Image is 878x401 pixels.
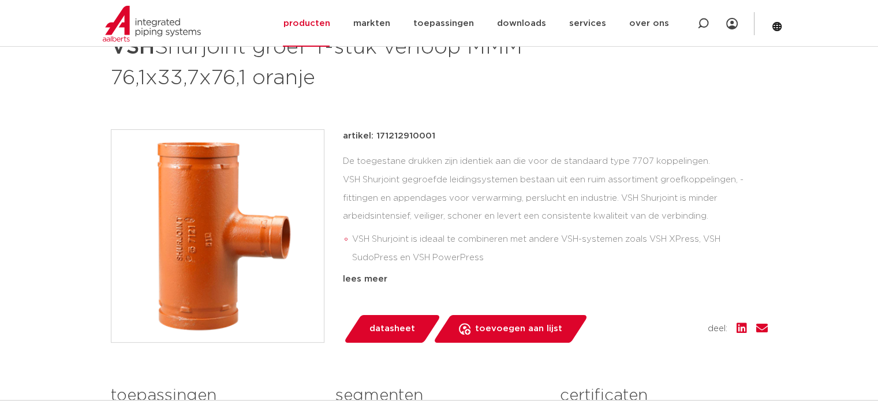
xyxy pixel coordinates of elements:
[343,129,435,143] p: artikel: 171212910001
[343,315,441,343] a: datasheet
[111,130,324,342] img: Product Image for VSH Shurjoint groef T-stuk verloop MMM 76,1x33,7x76,1 oranje
[111,37,155,58] strong: VSH
[475,320,562,338] span: toevoegen aan lijst
[369,320,415,338] span: datasheet
[352,267,768,304] li: het ‘Aalberts integrated piping systems’ assortiment beslaat een volledig geïntegreerd systeem va...
[343,152,768,268] div: De toegestane drukken zijn identiek aan die voor de standaard type 7707 koppelingen. VSH Shurjoin...
[343,272,768,286] div: lees meer
[111,30,544,92] h1: Shurjoint groef T-stuk verloop MMM 76,1x33,7x76,1 oranje
[352,230,768,267] li: VSH Shurjoint is ideaal te combineren met andere VSH-systemen zoals VSH XPress, VSH SudoPress en ...
[708,322,727,336] span: deel:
